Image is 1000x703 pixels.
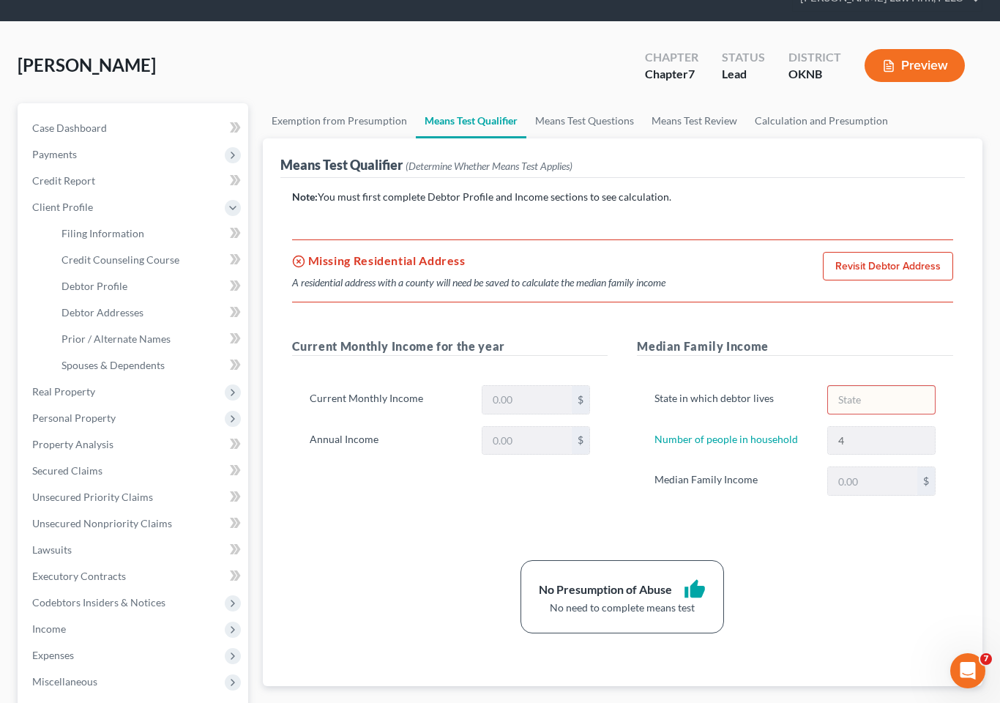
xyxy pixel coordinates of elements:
h5: Missing Residential Address [292,252,665,269]
div: Means Test Qualifier [280,156,572,174]
a: Prior / Alternate Names [50,326,248,352]
div: No Presumption of Abuse [539,581,672,598]
span: Real Property [32,385,95,398]
input: -- [828,427,935,455]
span: Case Dashboard [32,122,107,134]
a: Spouses & Dependents [50,352,248,379]
h5: Current Monthly Income for the year [292,338,608,356]
iframe: Intercom live chat [950,653,985,688]
span: Credit Report [32,174,95,187]
span: (Determine Whether Means Test Applies) [406,160,572,172]
a: Exemption from Presumption [263,103,416,138]
div: $ [917,467,935,495]
a: Secured Claims [20,458,248,484]
a: Unsecured Nonpriority Claims [20,510,248,537]
div: $ [572,427,589,455]
input: 0.00 [828,467,917,495]
span: Filing Information [61,227,144,239]
div: A residential address with a county will need be saved to calculate the median family income [292,275,665,290]
span: [PERSON_NAME] [18,54,156,75]
div: $ [572,386,589,414]
p: You must first complete Debtor Profile and Income sections to see calculation. [292,190,954,204]
div: Status [722,49,765,66]
a: Means Test Questions [526,103,643,138]
span: Credit Counseling Course [61,253,179,266]
span: 7 [980,653,992,665]
a: Credit Counseling Course [50,247,248,273]
a: Calculation and Presumption [746,103,897,138]
i: thumb_up [684,579,706,600]
input: 0.00 [482,386,572,414]
div: OKNB [788,66,841,83]
a: Lawsuits [20,537,248,563]
span: Payments [32,148,77,160]
div: Chapter [645,66,698,83]
div: Lead [722,66,765,83]
h5: Median Family Income [637,338,953,356]
div: No need to complete means test [539,600,706,615]
a: Number of people in household [654,433,798,445]
span: Personal Property [32,412,116,424]
span: Executory Contracts [32,570,126,582]
span: Secured Claims [32,464,102,477]
a: Debtor Profile [50,273,248,300]
a: Filing Information [50,220,248,247]
strong: Note: [292,190,318,203]
span: Codebtors Insiders & Notices [32,596,165,609]
label: Annual Income [302,426,475,455]
a: Executory Contracts [20,563,248,589]
label: Median Family Income [647,466,820,496]
span: Property Analysis [32,438,113,450]
a: Revisit Debtor Address [823,252,953,281]
a: Case Dashboard [20,115,248,141]
span: Miscellaneous [32,675,97,688]
input: 0.00 [482,427,572,455]
label: Current Monthly Income [302,385,475,414]
span: Income [32,622,66,635]
a: Means Test Review [643,103,746,138]
span: Debtor Addresses [61,306,143,319]
span: Expenses [32,649,74,661]
span: 7 [688,67,695,81]
span: Spouses & Dependents [61,359,165,371]
span: Client Profile [32,201,93,213]
span: Lawsuits [32,543,72,556]
a: Credit Report [20,168,248,194]
div: Chapter [645,49,698,66]
a: Debtor Addresses [50,300,248,326]
span: Debtor Profile [61,280,127,292]
span: Unsecured Priority Claims [32,491,153,503]
a: Unsecured Priority Claims [20,484,248,510]
a: Property Analysis [20,431,248,458]
button: Preview [865,49,965,82]
a: Means Test Qualifier [416,103,526,138]
input: State [828,386,935,414]
div: District [788,49,841,66]
span: Prior / Alternate Names [61,332,171,345]
span: Unsecured Nonpriority Claims [32,517,172,529]
label: State in which debtor lives [647,385,820,414]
